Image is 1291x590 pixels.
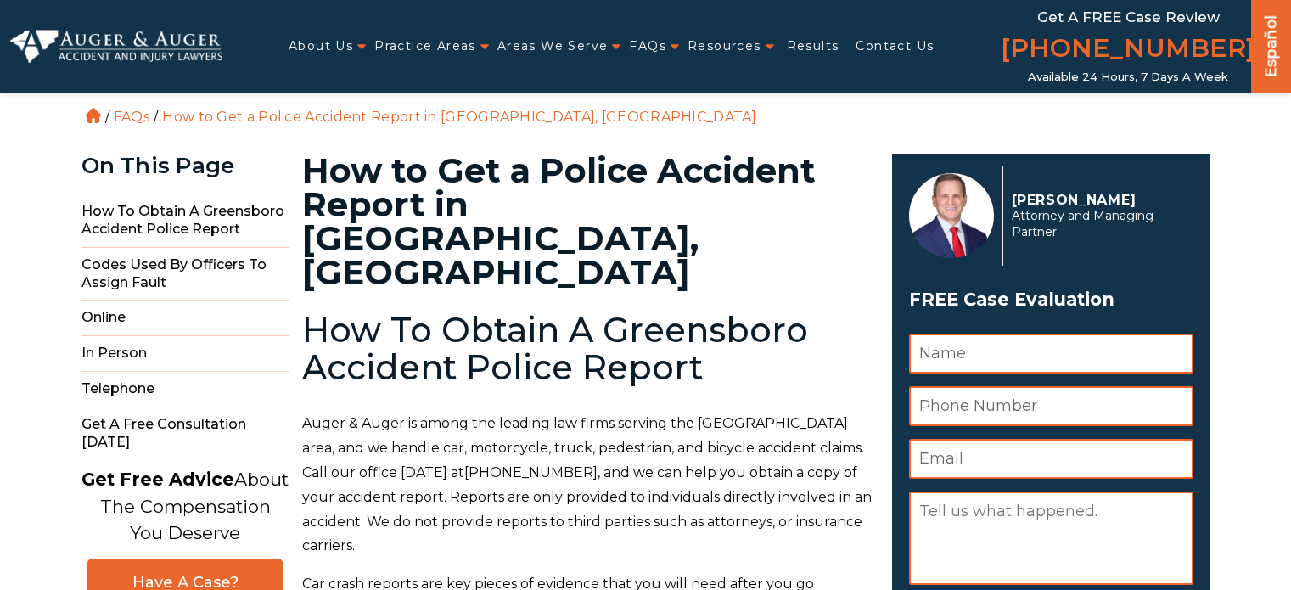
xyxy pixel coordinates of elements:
input: Name [909,334,1193,374]
a: Practice Areas [374,29,476,64]
a: Areas We Serve [497,29,609,64]
li: How to Get a Police Accident Report in [GEOGRAPHIC_DATA], [GEOGRAPHIC_DATA] [158,109,761,125]
a: About Us [289,29,353,64]
a: Resources [688,29,761,64]
a: Home [86,108,101,123]
span: [PHONE_NUMBER] [464,464,598,480]
span: Auger & Auger is among the leading law firms serving the [GEOGRAPHIC_DATA] area, and we handle ca... [302,415,872,553]
a: FAQs [114,109,149,125]
h3: FREE Case Evaluation [909,284,1193,316]
span: Telephone [81,372,289,407]
span: Get a FREE Case Review [1037,8,1220,25]
a: FAQs [629,29,666,64]
input: Phone Number [909,386,1193,426]
img: Herbert Auger [909,173,994,258]
span: Available 24 Hours, 7 Days a Week [1028,70,1228,84]
p: About The Compensation You Deserve [81,466,289,547]
a: Contact Us [856,29,934,64]
span: How to Obtain a Greensboro Accident Police Report [81,194,289,248]
p: [PERSON_NAME] [1012,192,1184,208]
span: Attorney and Managing Partner [1012,208,1184,240]
span: Codes Used By Officers to Assign Fault [81,248,289,301]
span: Get a Free Consultation [DATE] [81,407,289,460]
h1: How to Get a Police Accident Report in [GEOGRAPHIC_DATA], [GEOGRAPHIC_DATA] [302,154,872,289]
b: How To Obtain A Greensboro Accident Police Report [302,309,808,388]
a: Results [787,29,839,64]
a: [PHONE_NUMBER] [1001,30,1255,70]
strong: Get Free Advice [81,469,234,490]
div: On This Page [81,154,289,178]
input: Email [909,439,1193,479]
span: Online [81,301,289,336]
img: Auger & Auger Accident and Injury Lawyers Logo [10,30,222,62]
span: In Person [81,336,289,372]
